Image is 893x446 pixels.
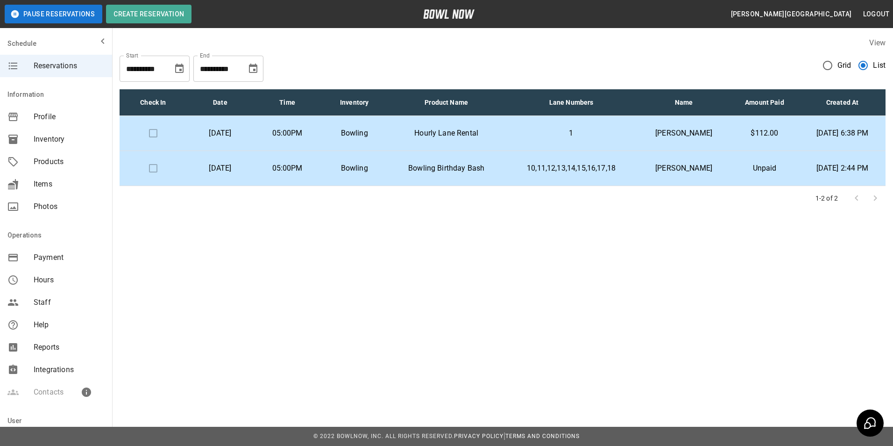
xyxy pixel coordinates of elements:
[34,319,105,331] span: Help
[244,59,262,78] button: Choose date, selected date is Oct 30, 2025
[187,89,254,116] th: Date
[396,128,497,139] p: Hourly Lane Rental
[815,194,838,203] p: 1-2 of 2
[396,163,497,174] p: Bowling Birthday Bash
[807,128,878,139] p: [DATE] 6:38 PM
[727,6,856,23] button: [PERSON_NAME][GEOGRAPHIC_DATA]
[254,89,321,116] th: Time
[321,89,388,116] th: Inventory
[34,201,105,212] span: Photos
[34,364,105,375] span: Integrations
[261,128,313,139] p: 05:00PM
[512,163,631,174] p: 10,11,12,13,14,15,16,17,18
[34,297,105,308] span: Staff
[512,128,631,139] p: 1
[645,163,722,174] p: [PERSON_NAME]
[505,89,638,116] th: Lane Numbers
[34,274,105,286] span: Hours
[454,433,503,439] a: Privacy Policy
[34,179,105,190] span: Items
[638,89,730,116] th: Name
[737,128,792,139] p: $112.00
[120,89,187,116] th: Check In
[194,163,247,174] p: [DATE]
[194,128,247,139] p: [DATE]
[423,9,475,19] img: logo
[34,252,105,263] span: Payment
[737,163,792,174] p: Unpaid
[106,5,191,23] button: Create Reservation
[313,433,454,439] span: © 2022 BowlNow, Inc. All Rights Reserved.
[34,156,105,167] span: Products
[837,60,851,71] span: Grid
[645,128,722,139] p: [PERSON_NAME]
[859,6,893,23] button: Logout
[807,163,878,174] p: [DATE] 2:44 PM
[328,163,381,174] p: Bowling
[505,433,580,439] a: Terms and Conditions
[388,89,505,116] th: Product Name
[873,60,886,71] span: List
[5,5,102,23] button: Pause Reservations
[869,38,886,47] label: View
[799,89,886,116] th: Created At
[34,134,105,145] span: Inventory
[34,111,105,122] span: Profile
[730,89,799,116] th: Amount Paid
[34,342,105,353] span: Reports
[328,128,381,139] p: Bowling
[170,59,189,78] button: Choose date, selected date is Sep 30, 2025
[261,163,313,174] p: 05:00PM
[34,60,105,72] span: Reservations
